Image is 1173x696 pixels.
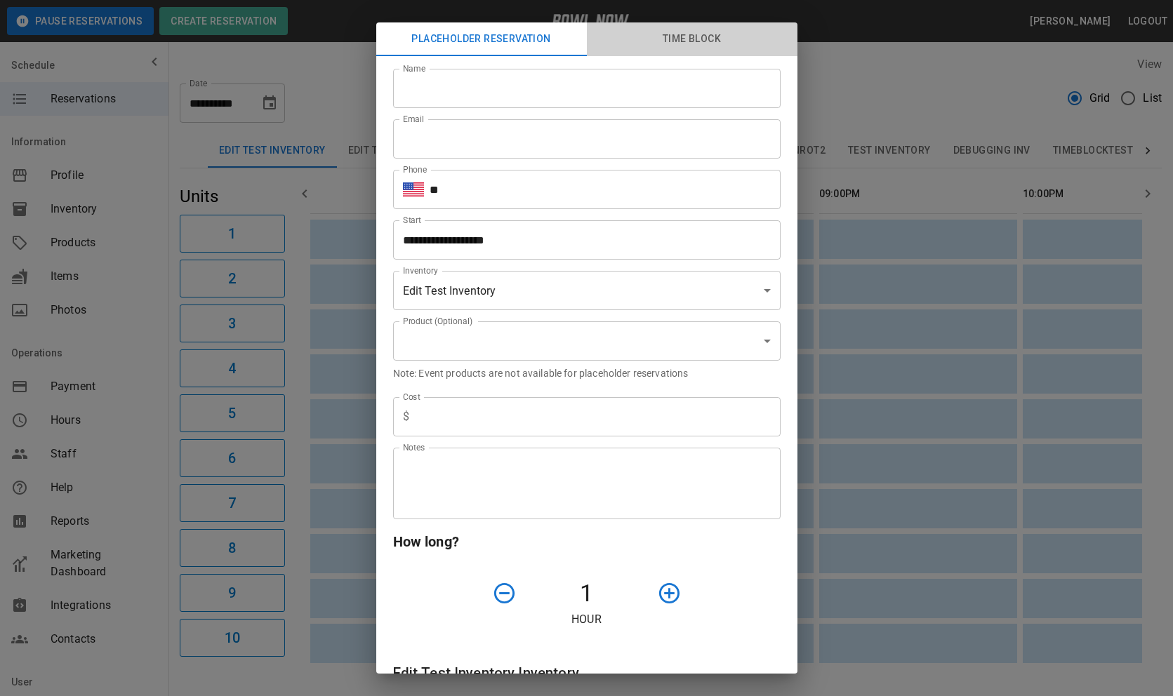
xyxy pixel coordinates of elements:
[403,214,421,226] label: Start
[393,321,781,361] div: ​
[403,163,427,175] label: Phone
[403,408,409,425] p: $
[393,271,781,310] div: Edit Test Inventory
[393,366,781,380] p: Note: Event products are not available for placeholder reservations
[393,611,781,628] p: Hour
[522,579,651,608] h4: 1
[393,662,781,684] h6: Edit Test Inventory Inventory
[587,22,797,56] button: Time Block
[393,530,781,553] h6: How long?
[393,220,771,260] input: Choose date, selected date is Sep 6, 2025
[376,22,587,56] button: Placeholder Reservation
[403,179,424,200] button: Select country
